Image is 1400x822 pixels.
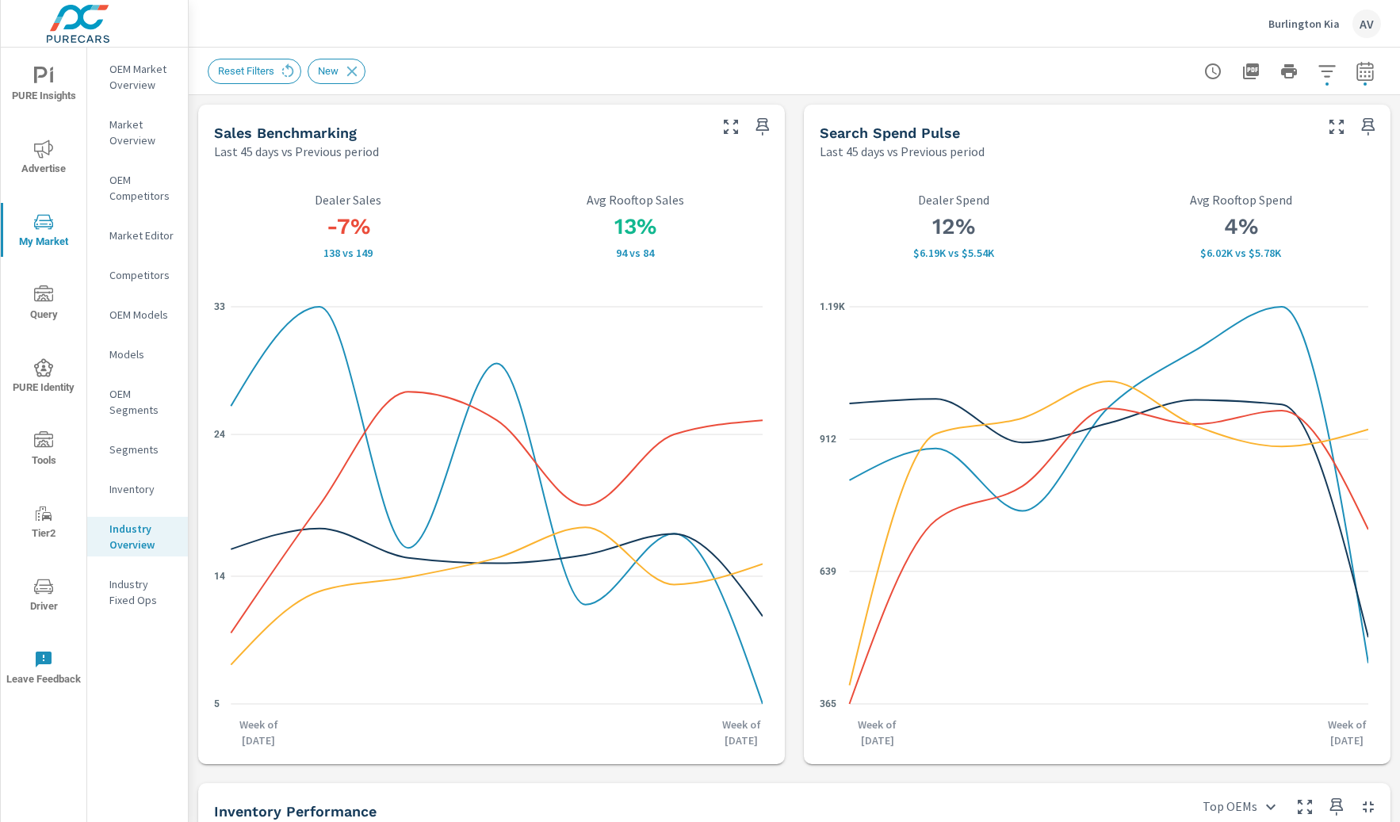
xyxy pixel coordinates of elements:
[109,481,175,497] p: Inventory
[109,576,175,608] p: Industry Fixed Ops
[6,431,82,470] span: Tools
[109,442,175,457] p: Segments
[1319,717,1375,748] p: Week of [DATE]
[109,61,175,93] p: OEM Market Overview
[820,213,1088,240] h3: 12%
[87,382,188,422] div: OEM Segments
[820,698,836,709] text: 365
[1107,247,1375,259] p: $6,016 vs $5,777
[214,429,225,440] text: 24
[214,698,220,709] text: 5
[6,140,82,178] span: Advertise
[87,438,188,461] div: Segments
[820,247,1088,259] p: $6,194 vs $5,540
[109,386,175,418] p: OEM Segments
[1311,55,1343,87] button: Apply Filters
[820,142,985,161] p: Last 45 days vs Previous period
[1292,794,1318,820] button: Make Fullscreen
[6,67,82,105] span: PURE Insights
[87,263,188,287] div: Competitors
[1324,794,1349,820] span: Save this to your personalized report
[1268,17,1340,31] p: Burlington Kia
[87,57,188,97] div: OEM Market Overview
[501,193,769,207] p: Avg Rooftop Sales
[109,267,175,283] p: Competitors
[231,717,286,748] p: Week of [DATE]
[87,572,188,612] div: Industry Fixed Ops
[1193,793,1286,820] div: Top OEMs
[820,434,836,445] text: 912
[214,301,225,312] text: 33
[718,114,744,140] button: Make Fullscreen
[6,577,82,616] span: Driver
[6,504,82,543] span: Tier2
[1107,213,1375,240] h3: 4%
[214,193,482,207] p: Dealer Sales
[820,193,1088,207] p: Dealer Spend
[820,124,960,141] h5: Search Spend Pulse
[109,307,175,323] p: OEM Models
[750,114,775,140] span: Save this to your personalized report
[214,571,225,582] text: 14
[1356,114,1381,140] span: Save this to your personalized report
[1352,10,1381,38] div: AV
[308,65,348,77] span: New
[109,172,175,204] p: OEM Competitors
[501,247,769,259] p: 94 vs 84
[713,717,769,748] p: Week of [DATE]
[820,566,836,577] text: 639
[1273,55,1305,87] button: Print Report
[87,342,188,366] div: Models
[214,247,482,259] p: 138 vs 149
[87,224,188,247] div: Market Editor
[6,650,82,689] span: Leave Feedback
[214,142,379,161] p: Last 45 days vs Previous period
[6,285,82,324] span: Query
[87,168,188,208] div: OEM Competitors
[214,803,377,820] h5: Inventory Performance
[850,717,905,748] p: Week of [DATE]
[1107,193,1375,207] p: Avg Rooftop Spend
[308,59,365,84] div: New
[1356,794,1381,820] button: Minimize Widget
[501,213,769,240] h3: 13%
[6,212,82,251] span: My Market
[1,48,86,704] div: nav menu
[109,117,175,148] p: Market Overview
[87,303,188,327] div: OEM Models
[87,113,188,152] div: Market Overview
[208,59,301,84] div: Reset Filters
[109,521,175,552] p: Industry Overview
[214,213,482,240] h3: -7%
[6,358,82,397] span: PURE Identity
[109,227,175,243] p: Market Editor
[109,346,175,362] p: Models
[1324,114,1349,140] button: Make Fullscreen
[214,124,357,141] h5: Sales Benchmarking
[1349,55,1381,87] button: Select Date Range
[208,65,284,77] span: Reset Filters
[87,517,188,556] div: Industry Overview
[1235,55,1267,87] button: "Export Report to PDF"
[820,301,845,312] text: 1.19K
[87,477,188,501] div: Inventory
